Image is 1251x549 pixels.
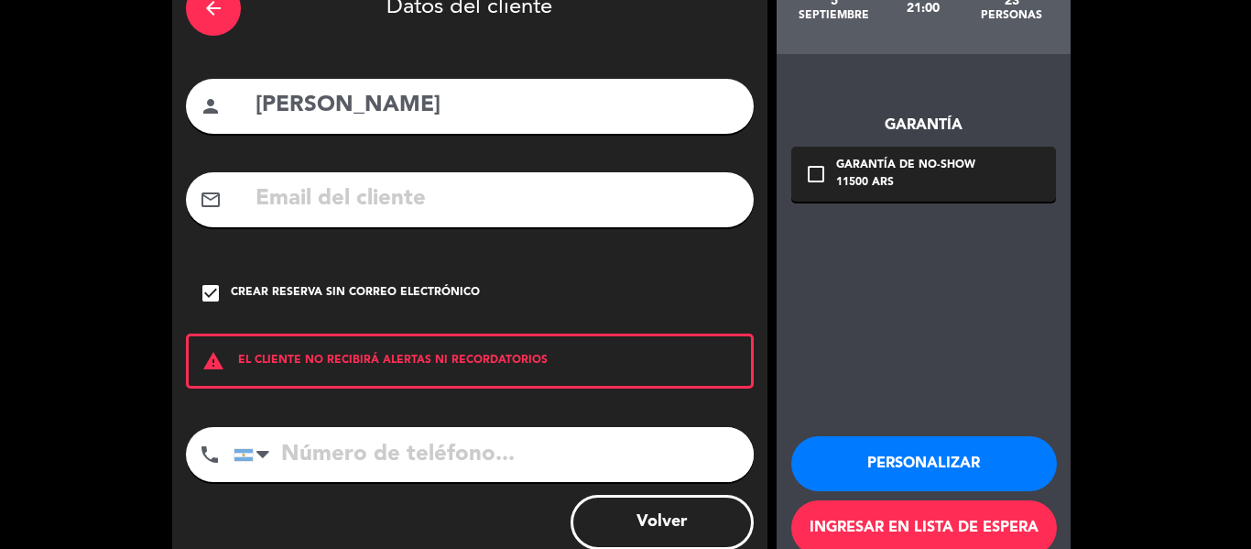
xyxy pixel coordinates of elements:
[791,114,1056,137] div: Garantía
[254,87,740,125] input: Nombre del cliente
[234,427,754,482] input: Número de teléfono...
[200,282,222,304] i: check_box
[805,163,827,185] i: check_box_outline_blank
[836,157,975,175] div: Garantía de no-show
[790,8,879,23] div: septiembre
[231,284,480,302] div: Crear reserva sin correo electrónico
[967,8,1056,23] div: personas
[791,436,1057,491] button: Personalizar
[254,181,740,218] input: Email del cliente
[234,428,277,481] div: Argentina: +54
[186,334,754,389] div: EL CLIENTE NO RECIBIRÁ ALERTAS NI RECORDATORIOS
[200,95,222,117] i: person
[199,444,221,466] i: phone
[836,174,975,192] div: 11500 ARS
[200,189,222,211] i: mail_outline
[189,350,238,372] i: warning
